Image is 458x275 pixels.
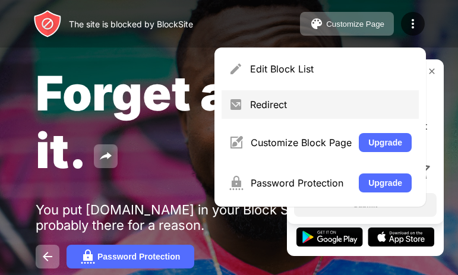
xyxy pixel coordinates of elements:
img: menu-icon.svg [406,17,420,31]
img: menu-pencil.svg [229,62,243,76]
div: Customize Page [326,20,384,29]
button: Password Protection [67,245,194,268]
div: You put [DOMAIN_NAME] in your Block Sites list. It’s probably there for a reason. [36,202,403,233]
div: Password Protection [97,252,180,261]
button: Upgrade [359,173,412,192]
img: share.svg [99,149,113,163]
img: menu-customize.svg [229,135,244,150]
div: Customize Block Page [251,137,352,148]
img: menu-redirect.svg [229,97,243,112]
div: The site is blocked by BlockSite [69,19,193,29]
img: password.svg [81,249,95,264]
div: Password Protection [251,177,352,189]
button: Upgrade [359,133,412,152]
button: Customize Page [300,12,394,36]
img: rate-us-close.svg [427,67,437,76]
img: header-logo.svg [33,10,62,38]
span: Forget about it. [36,64,339,179]
div: Redirect [250,99,412,110]
div: Edit Block List [250,63,412,75]
img: menu-password.svg [229,176,244,190]
img: back.svg [40,249,55,264]
img: pallet.svg [309,17,324,31]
